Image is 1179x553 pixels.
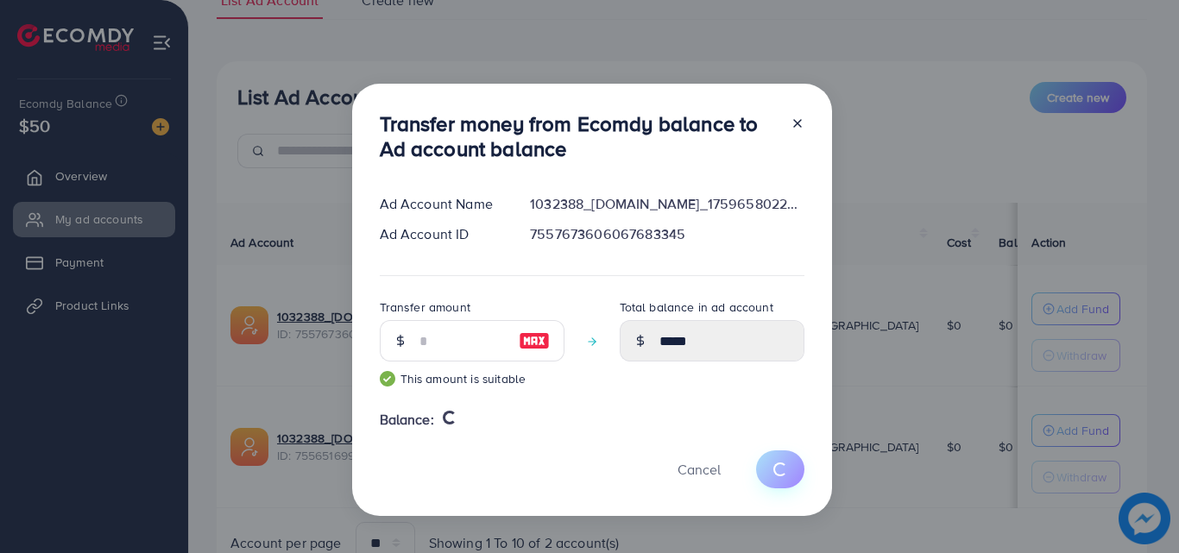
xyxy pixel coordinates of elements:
div: 1032388_[DOMAIN_NAME]_1759658022401 [516,194,817,214]
span: Cancel [678,460,721,479]
img: image [519,330,550,351]
div: Ad Account ID [366,224,517,244]
h3: Transfer money from Ecomdy balance to Ad account balance [380,111,777,161]
div: 7557673606067683345 [516,224,817,244]
small: This amount is suitable [380,370,564,387]
label: Transfer amount [380,298,470,316]
img: guide [380,371,395,386]
div: Ad Account Name [366,194,517,214]
label: Total balance in ad account [620,298,773,316]
span: Balance: [380,410,434,430]
button: Cancel [656,450,742,487]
